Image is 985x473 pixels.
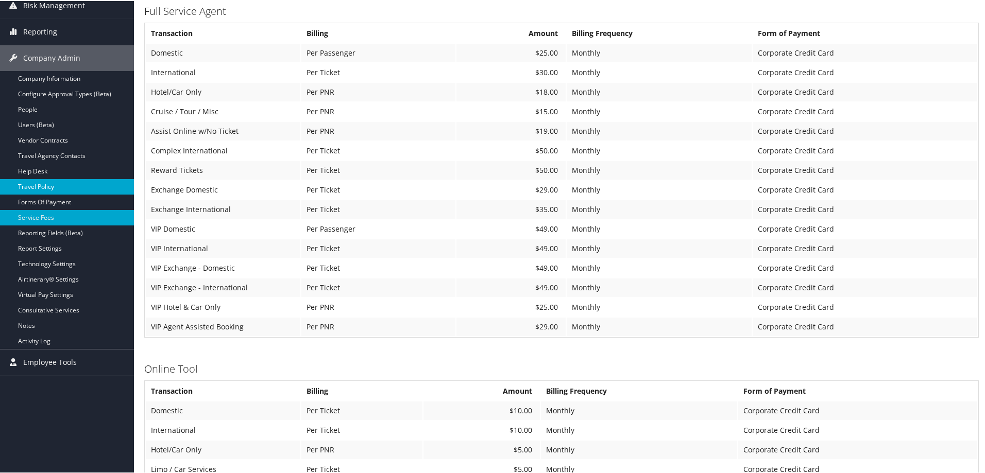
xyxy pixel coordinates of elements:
[541,400,737,419] td: Monthly
[146,420,300,439] td: International
[753,199,977,218] td: Corporate Credit Card
[753,43,977,61] td: Corporate Credit Card
[301,440,422,458] td: Per PNR
[23,18,57,44] span: Reporting
[567,317,751,335] td: Monthly
[146,400,300,419] td: Domestic
[456,141,566,159] td: $50.00
[567,277,751,296] td: Monthly
[144,3,979,17] h3: Full Service Agent
[753,82,977,100] td: Corporate Credit Card
[423,420,540,439] td: $10.00
[456,180,566,198] td: $29.00
[301,180,455,198] td: Per Ticket
[23,44,80,70] span: Company Admin
[567,238,751,257] td: Monthly
[423,381,540,399] th: Amount
[567,180,751,198] td: Monthly
[753,160,977,179] td: Corporate Credit Card
[146,121,300,139] td: Assist Online w/No Ticket
[567,43,751,61] td: Monthly
[567,219,751,237] td: Monthly
[146,180,300,198] td: Exchange Domestic
[301,381,422,399] th: Billing
[301,23,455,42] th: Billing
[738,440,977,458] td: Corporate Credit Card
[753,180,977,198] td: Corporate Credit Card
[738,420,977,439] td: Corporate Credit Card
[753,219,977,237] td: Corporate Credit Card
[753,62,977,81] td: Corporate Credit Card
[456,62,566,81] td: $30.00
[567,82,751,100] td: Monthly
[301,160,455,179] td: Per Ticket
[567,141,751,159] td: Monthly
[753,317,977,335] td: Corporate Credit Card
[456,101,566,120] td: $15.00
[301,238,455,257] td: Per Ticket
[301,199,455,218] td: Per Ticket
[301,258,455,276] td: Per Ticket
[456,317,566,335] td: $29.00
[456,199,566,218] td: $35.00
[567,199,751,218] td: Monthly
[753,141,977,159] td: Corporate Credit Card
[146,238,300,257] td: VIP International
[753,101,977,120] td: Corporate Credit Card
[146,297,300,316] td: VIP Hotel & Car Only
[146,23,300,42] th: Transaction
[301,277,455,296] td: Per Ticket
[301,62,455,81] td: Per Ticket
[567,121,751,139] td: Monthly
[567,23,751,42] th: Billing Frequency
[146,62,300,81] td: International
[456,82,566,100] td: $18.00
[567,101,751,120] td: Monthly
[146,43,300,61] td: Domestic
[146,82,300,100] td: Hotel/Car Only
[456,238,566,257] td: $49.00
[146,317,300,335] td: VIP Agent Assisted Booking
[753,297,977,316] td: Corporate Credit Card
[456,160,566,179] td: $50.00
[301,297,455,316] td: Per PNR
[146,258,300,276] td: VIP Exchange - Domestic
[146,160,300,179] td: Reward Tickets
[738,400,977,419] td: Corporate Credit Card
[423,440,540,458] td: $5.00
[541,440,737,458] td: Monthly
[456,219,566,237] td: $49.00
[541,381,737,399] th: Billing Frequency
[301,420,422,439] td: Per Ticket
[146,199,300,218] td: Exchange International
[567,297,751,316] td: Monthly
[146,381,300,399] th: Transaction
[146,440,300,458] td: Hotel/Car Only
[456,121,566,139] td: $19.00
[301,141,455,159] td: Per Ticket
[456,277,566,296] td: $49.00
[301,82,455,100] td: Per PNR
[146,277,300,296] td: VIP Exchange - International
[753,23,977,42] th: Form of Payment
[146,219,300,237] td: VIP Domestic
[456,23,566,42] th: Amount
[301,219,455,237] td: Per Passenger
[753,277,977,296] td: Corporate Credit Card
[146,101,300,120] td: Cruise / Tour / Misc
[753,238,977,257] td: Corporate Credit Card
[423,400,540,419] td: $10.00
[456,297,566,316] td: $25.00
[23,348,77,374] span: Employee Tools
[144,361,979,375] h3: Online Tool
[301,101,455,120] td: Per PNR
[301,121,455,139] td: Per PNR
[567,258,751,276] td: Monthly
[301,317,455,335] td: Per PNR
[738,381,977,399] th: Form of Payment
[753,258,977,276] td: Corporate Credit Card
[146,141,300,159] td: Complex International
[301,400,422,419] td: Per Ticket
[301,43,455,61] td: Per Passenger
[567,62,751,81] td: Monthly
